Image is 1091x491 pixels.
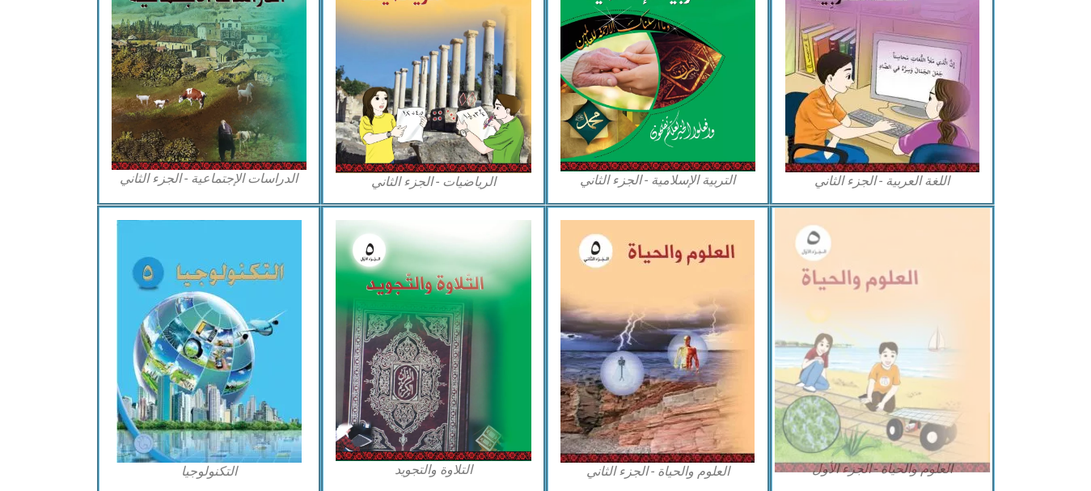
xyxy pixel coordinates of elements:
[784,172,980,190] figcaption: اللغة العربية - الجزء الثاني
[560,171,756,189] figcaption: التربية الإسلامية - الجزء الثاني
[336,173,531,191] figcaption: الرياضيات - الجزء الثاني
[112,170,307,188] figcaption: الدراسات الإجتماعية - الجزء الثاني
[336,461,531,479] figcaption: التلاوة والتجويد
[112,463,307,480] figcaption: التكنولوجيا
[560,463,756,480] figcaption: العلوم والحياة - الجزء الثاني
